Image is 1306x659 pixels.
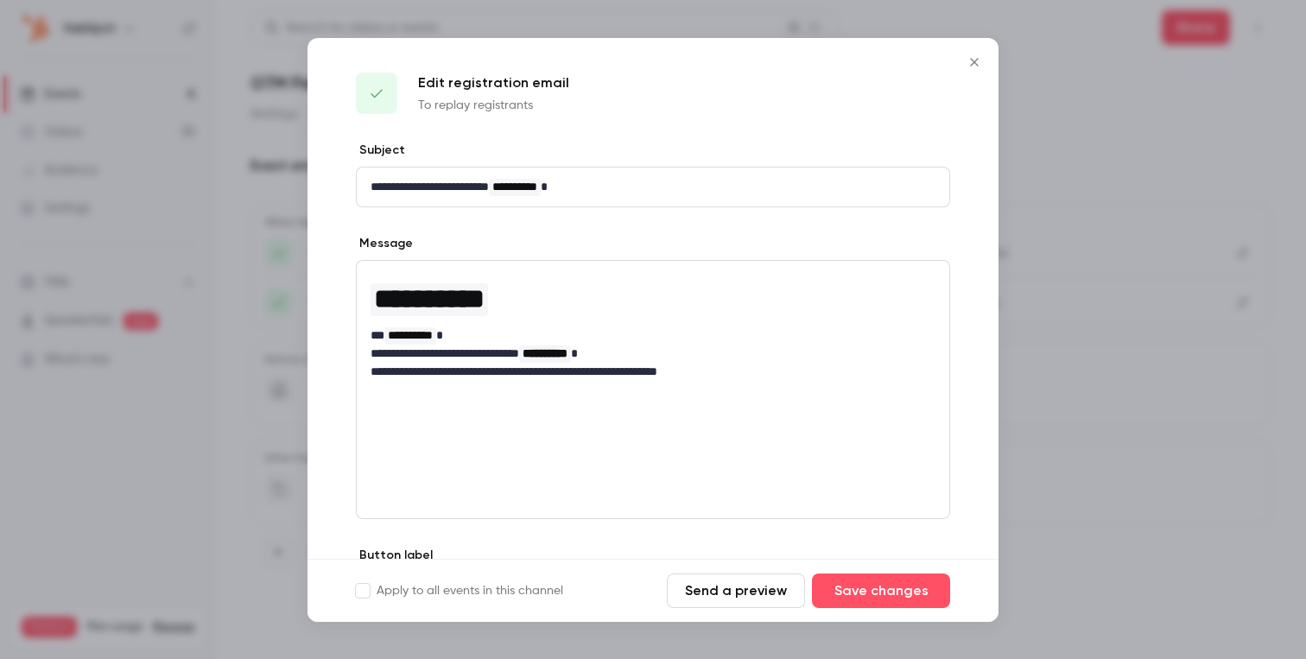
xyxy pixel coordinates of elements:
div: editor [357,261,949,391]
button: Close [957,45,992,79]
p: To replay registrants [418,97,569,114]
button: Send a preview [667,573,805,608]
label: Button label [356,547,433,564]
label: Apply to all events in this channel [356,582,563,599]
p: Edit registration email [418,73,569,93]
label: Subject [356,142,405,159]
label: Message [356,235,413,252]
div: editor [357,168,949,206]
button: Save changes [812,573,950,608]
